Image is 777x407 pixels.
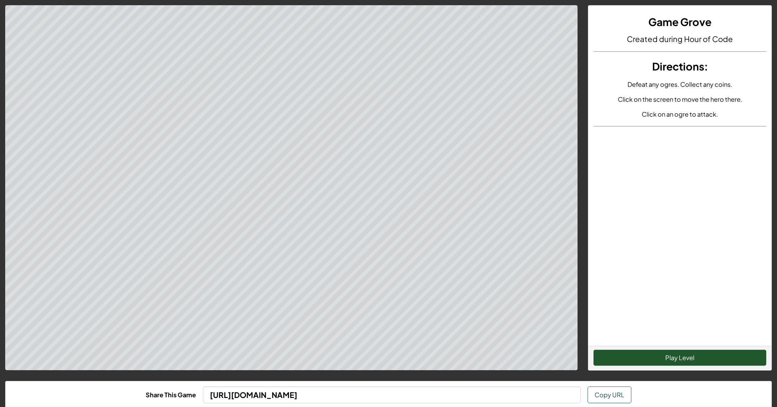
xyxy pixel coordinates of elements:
h3: : [594,59,766,74]
h4: Created during Hour of Code [594,33,766,44]
p: Click on an ogre to attack. [594,109,766,119]
span: Copy URL [595,391,624,399]
h3: Game Grove [594,14,766,30]
p: Defeat any ogres. Collect any coins. [594,79,766,89]
b: Share This Game [146,391,196,399]
button: Play Level [594,350,766,366]
button: Copy URL [588,387,631,403]
p: Click on the screen to move the hero there. [594,94,766,104]
span: Directions [652,60,704,73]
